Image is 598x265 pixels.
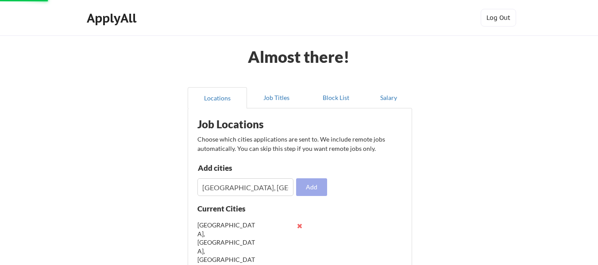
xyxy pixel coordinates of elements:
[197,119,309,130] div: Job Locations
[188,87,247,108] button: Locations
[87,11,139,26] div: ApplyAll
[197,178,293,196] input: Type here...
[237,49,360,65] div: Almost there!
[198,164,289,172] div: Add cities
[296,178,327,196] button: Add
[197,205,265,212] div: Current Cities
[481,9,516,27] button: Log Out
[366,87,412,108] button: Salary
[197,134,401,153] div: Choose which cities applications are sent to. We include remote jobs automatically. You can skip ...
[306,87,366,108] button: Block List
[247,87,306,108] button: Job Titles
